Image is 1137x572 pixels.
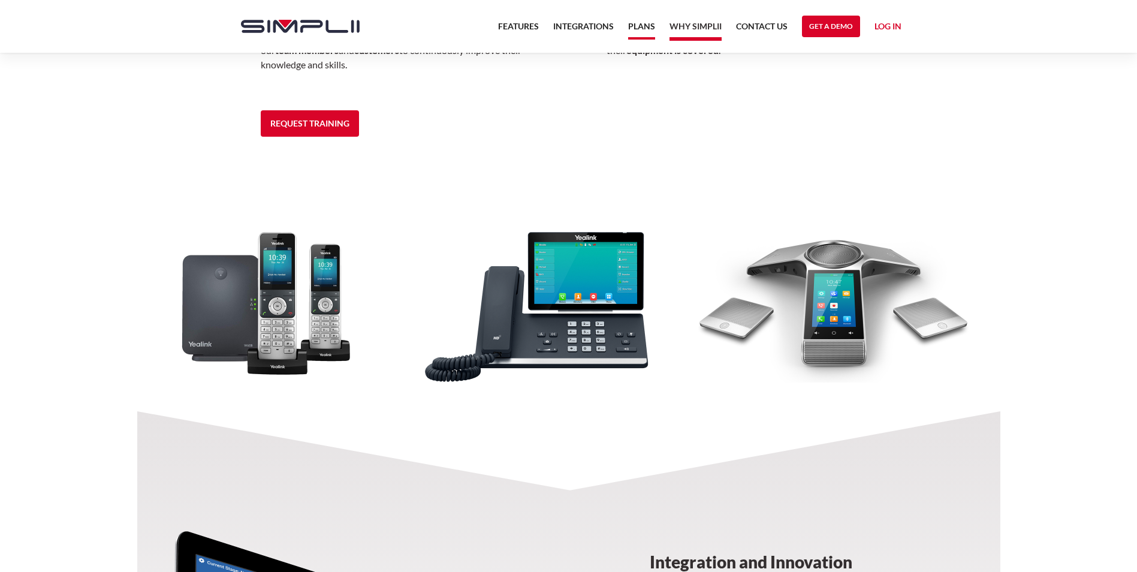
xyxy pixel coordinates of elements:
[736,19,788,41] a: Contact US
[275,44,339,56] strong: team members
[802,16,860,37] a: Get a Demo
[241,20,360,33] img: Simplii
[626,44,719,56] strong: equipment is covered
[553,19,614,41] a: Integrations
[498,19,539,41] a: Features
[669,19,722,41] a: Why Simplii
[650,553,919,571] h3: Integration and Innovation
[874,19,901,37] a: Log in
[628,19,655,40] a: Plans
[261,110,359,137] a: Request Training
[354,44,399,56] strong: customers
